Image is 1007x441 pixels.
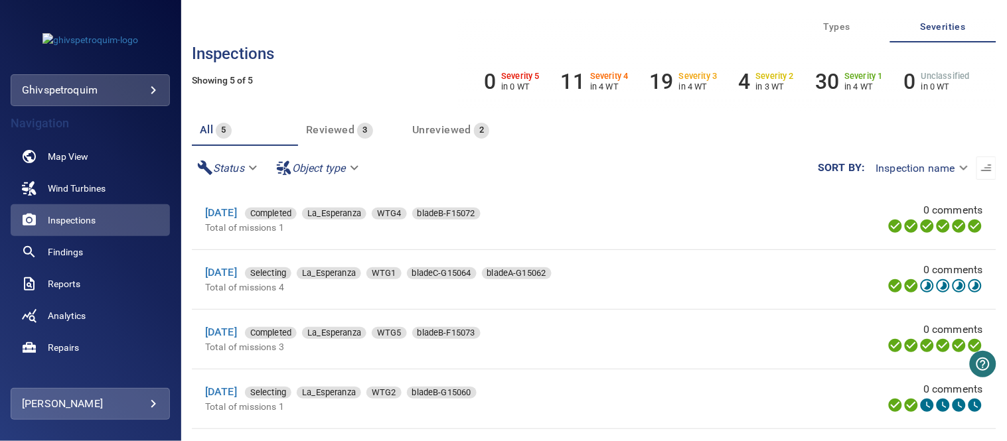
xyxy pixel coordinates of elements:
span: Analytics [48,309,86,322]
div: ghivspetroquim [11,74,170,106]
a: map noActive [11,141,170,172]
h4: Navigation [11,117,170,130]
div: bladeB-F15073 [412,327,481,339]
svg: Uploading 100% [888,397,903,413]
svg: Classification 100% [967,338,983,353]
h6: 30 [815,69,839,94]
span: 3 [357,123,372,138]
span: La_Esperanza [297,386,361,399]
svg: Data Formatted 100% [903,397,919,413]
span: All [200,123,213,136]
span: Completed [245,326,297,340]
svg: Classification 0% [967,397,983,413]
svg: ML Processing 100% [935,218,951,234]
a: [DATE] [205,326,237,338]
svg: Data Formatted 100% [903,218,919,234]
svg: ML Processing 44% [935,278,951,294]
img: ghivspetroquim-logo [42,33,138,46]
a: analytics noActive [11,300,170,332]
li: Severity 1 [815,69,883,94]
span: Completed [245,207,297,220]
svg: Selecting 0% [919,397,935,413]
h6: 11 [561,69,585,94]
li: Severity Unclassified [904,69,970,94]
span: bladeB-G15060 [407,386,477,399]
a: inspections active [11,204,170,236]
svg: Selecting 100% [919,338,935,353]
label: Sort by : [818,162,866,173]
h6: Unclassified [921,72,970,81]
p: in 0 WT [921,82,970,92]
div: ghivspetroquim [22,80,159,101]
span: Unreviewed [412,123,471,136]
span: bladeA-G15062 [482,267,552,280]
svg: Data Formatted 100% [903,338,919,353]
span: Types [792,19,882,35]
div: Selecting [245,267,291,279]
div: bladeA-G15062 [482,267,552,279]
svg: Matching 100% [951,218,967,234]
span: 5 [216,123,231,138]
svg: Selecting 100% [919,218,935,234]
span: 0 comments [923,381,983,397]
span: La_Esperanza [302,207,366,220]
svg: Uploading 100% [888,338,903,353]
div: WTG2 [366,387,402,399]
svg: ML Processing 100% [935,338,951,353]
h5: Showing 5 of 5 [192,76,996,86]
h6: Severity 1 [845,72,884,81]
span: 2 [474,123,489,138]
span: La_Esperanza [297,267,361,280]
svg: Uploading 100% [888,278,903,294]
div: bladeB-G15060 [407,387,477,399]
span: Selecting [245,386,291,399]
span: Selecting [245,267,291,280]
svg: Classification 100% [967,218,983,234]
h6: Severity 4 [590,72,629,81]
div: Inspection name [866,157,976,180]
svg: Selecting 44% [919,278,935,294]
li: Severity 3 [650,69,718,94]
div: Completed [245,208,297,220]
span: bladeB-F15072 [412,207,481,220]
span: bladeC-G15064 [407,267,477,280]
span: 0 comments [923,202,983,218]
a: reports noActive [11,268,170,300]
span: Reports [48,277,80,290]
span: WTG1 [366,267,402,280]
a: [DATE] [205,206,237,219]
p: Total of missions 3 [205,340,685,353]
a: repairs noActive [11,332,170,363]
p: Total of missions 1 [205,400,683,413]
div: bladeC-G15064 [407,267,477,279]
p: in 0 WT [501,82,540,92]
span: WTG2 [366,386,402,399]
h6: 0 [904,69,916,94]
span: Inspections [48,214,96,227]
p: in 4 WT [679,82,718,92]
h6: Severity 5 [501,72,540,81]
button: Sort list from oldest to newest [976,157,996,180]
div: Completed [245,327,297,339]
span: WTG5 [372,326,407,340]
a: [DATE] [205,266,237,279]
h6: 4 [739,69,751,94]
h6: 19 [650,69,674,94]
svg: ML Processing 0% [935,397,951,413]
em: Object type [292,162,346,174]
p: Total of missions 4 [205,281,721,294]
li: Severity 2 [739,69,795,94]
div: La_Esperanza [302,208,366,220]
span: Findings [48,245,83,259]
h6: 0 [484,69,496,94]
p: in 4 WT [845,82,884,92]
h3: Inspections [192,45,996,62]
span: Wind Turbines [48,182,106,195]
svg: Matching 100% [951,338,967,353]
div: La_Esperanza [297,267,361,279]
a: [DATE] [205,385,237,398]
svg: Classification 44% [967,278,983,294]
div: WTG4 [372,208,407,220]
p: Total of missions 1 [205,221,685,234]
a: findings noActive [11,236,170,268]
